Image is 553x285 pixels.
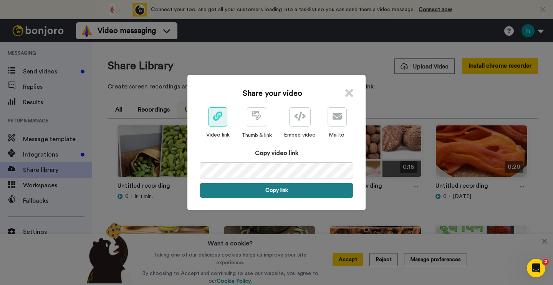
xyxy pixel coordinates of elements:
[243,88,302,99] h1: Share your video
[242,132,272,139] div: Thumb & link
[200,183,353,198] button: Copy link
[200,148,353,158] div: Copy video link
[206,131,230,139] div: Video link
[527,259,545,277] iframe: Intercom live chat
[543,259,549,265] span: 2
[284,131,316,139] div: Embed video
[328,131,347,139] div: Mailto:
